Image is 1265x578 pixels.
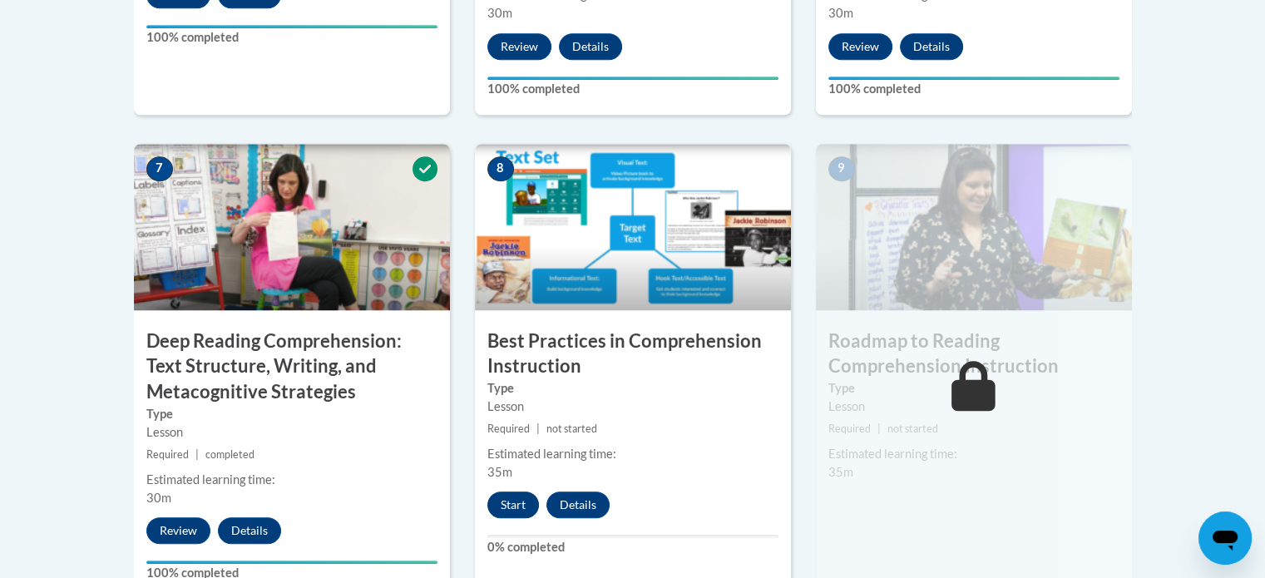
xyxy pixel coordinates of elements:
div: Estimated learning time: [828,445,1119,463]
div: Lesson [487,398,778,416]
div: Your progress [828,77,1119,80]
span: Required [487,422,530,435]
h3: Roadmap to Reading Comprehension Instruction [816,329,1132,380]
button: Review [828,33,892,60]
label: 100% completed [146,28,437,47]
label: Type [146,405,437,423]
label: Type [828,379,1119,398]
div: Your progress [146,25,437,28]
span: 35m [828,465,853,479]
span: 35m [487,465,512,479]
div: Lesson [146,423,437,442]
label: 100% completed [828,80,1119,98]
img: Course Image [475,144,791,310]
span: 7 [146,156,173,181]
button: Details [218,517,281,544]
button: Review [487,33,551,60]
div: Lesson [828,398,1119,416]
span: completed [205,448,254,461]
label: Type [487,379,778,398]
span: 30m [146,491,171,505]
span: Required [146,448,189,461]
div: Your progress [487,77,778,80]
span: not started [887,422,938,435]
iframe: Button to launch messaging window [1198,511,1252,565]
span: 8 [487,156,514,181]
h3: Deep Reading Comprehension: Text Structure, Writing, and Metacognitive Strategies [134,329,450,405]
button: Review [146,517,210,544]
button: Start [487,492,539,518]
span: Required [828,422,871,435]
img: Course Image [134,144,450,310]
span: | [195,448,199,461]
div: Your progress [146,561,437,564]
span: 30m [487,6,512,20]
div: Estimated learning time: [146,471,437,489]
label: 0% completed [487,538,778,556]
label: 100% completed [487,80,778,98]
span: 30m [828,6,853,20]
span: 9 [828,156,855,181]
span: | [536,422,540,435]
button: Details [900,33,963,60]
h3: Best Practices in Comprehension Instruction [475,329,791,380]
button: Details [559,33,622,60]
span: not started [546,422,597,435]
button: Details [546,492,610,518]
span: | [877,422,881,435]
img: Course Image [816,144,1132,310]
div: Estimated learning time: [487,445,778,463]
